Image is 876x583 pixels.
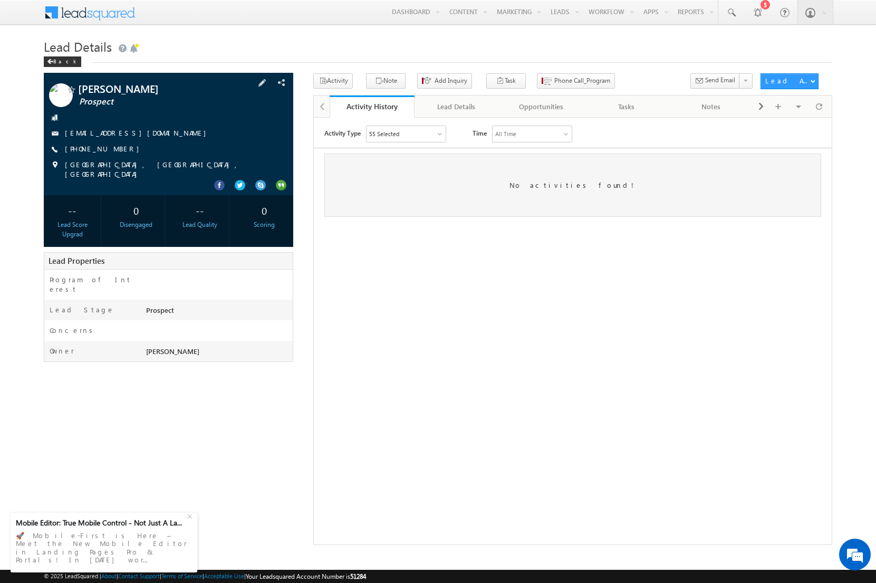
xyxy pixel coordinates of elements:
[143,305,292,320] div: Prospect
[181,12,203,21] div: All Time
[44,38,112,55] span: Lead Details
[366,73,406,89] button: Note
[350,572,366,580] span: 51284
[50,326,97,335] label: Concerns
[204,572,244,579] a: Acceptable Use
[246,572,366,580] span: Your Leadsquared Account Number is
[435,76,467,85] span: Add Inquiry
[678,100,745,113] div: Notes
[238,220,290,230] div: Scoring
[11,36,507,99] div: No activities found!
[46,200,98,220] div: --
[313,73,353,89] button: Activity
[554,76,610,85] span: Phone Call_Program
[146,347,199,356] span: [PERSON_NAME]
[338,101,407,111] div: Activity History
[101,572,117,579] a: About
[53,8,132,24] div: Sales Activity,Program,Email Bounced,Email Link Clicked,Email Marked Spam & 50 more..
[44,56,81,67] div: Back
[174,200,226,220] div: --
[50,275,134,294] label: Program of Interest
[16,518,186,528] div: Mobile Editor: True Mobile Control - Not Just A La...
[669,95,754,118] a: Notes
[159,8,173,24] span: Time
[761,73,819,89] button: Lead Actions
[44,56,86,65] a: Back
[238,200,290,220] div: 0
[417,73,472,89] button: Add Inquiry
[65,144,145,155] span: [PHONE_NUMBER]
[499,95,584,118] a: Opportunities
[508,100,575,113] div: Opportunities
[78,83,233,94] span: [PERSON_NAME]
[330,95,415,118] a: Activity History
[185,509,197,522] div: +
[415,95,499,118] a: Lead Details
[584,95,669,118] a: Tasks
[110,220,162,230] div: Disengaged
[50,346,74,356] label: Owner
[705,75,735,85] span: Send Email
[50,305,114,314] label: Lead Stage
[161,572,203,579] a: Terms of Service
[49,83,73,111] img: Profile photo
[65,160,268,179] span: [GEOGRAPHIC_DATA], [GEOGRAPHIC_DATA], [GEOGRAPHIC_DATA]
[593,100,660,113] div: Tasks
[765,76,810,85] div: Lead Actions
[55,12,85,21] div: 55 Selected
[423,100,490,113] div: Lead Details
[49,255,104,266] span: Lead Properties
[16,528,192,567] div: 🚀 Mobile-First is Here – Meet the New Mobile Editor in Landing Pages Pro & Portals! In [DATE] wor...
[118,572,160,579] a: Contact Support
[44,571,366,581] span: © 2025 LeadSquared | | | | |
[690,73,740,89] button: Send Email
[46,220,98,239] div: Lead Score Upgrad
[79,97,234,107] span: Prospect
[110,200,162,220] div: 0
[11,8,47,24] span: Activity Type
[486,73,526,89] button: Task
[65,128,211,137] a: [EMAIL_ADDRESS][DOMAIN_NAME]
[174,220,226,230] div: Lead Quality
[537,73,615,89] button: Phone Call_Program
